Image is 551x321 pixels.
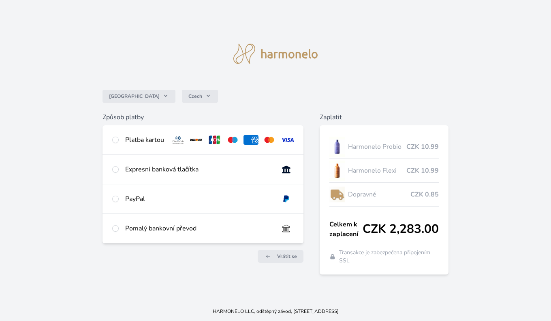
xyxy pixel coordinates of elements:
span: Vrátit se [277,253,297,260]
img: CLEAN_PROBIO_se_stinem_x-lo.jpg [329,137,345,157]
span: Celkem k zaplacení [329,220,362,239]
button: [GEOGRAPHIC_DATA] [103,90,175,103]
a: Vrátit se [258,250,303,263]
span: Harmonelo Probio [348,142,406,152]
img: discover.svg [189,135,204,145]
span: Harmonelo Flexi [348,166,406,175]
h6: Zaplatit [320,112,448,122]
span: [GEOGRAPHIC_DATA] [109,93,160,99]
span: CZK 10.99 [406,166,439,175]
div: Pomalý bankovní převod [125,224,272,233]
img: logo.svg [233,44,318,64]
img: onlineBanking_CZ.svg [279,165,294,174]
img: mc.svg [262,135,277,145]
div: Platba kartou [125,135,164,145]
span: CZK 0.85 [410,190,439,199]
span: Dopravné [348,190,410,199]
div: Expresní banková tlačítka [125,165,272,174]
h6: Způsob platby [103,112,303,122]
span: Czech [188,93,202,99]
img: jcb.svg [207,135,222,145]
span: CZK 10.99 [406,142,439,152]
img: CLEAN_FLEXI_se_stinem_x-hi_(1)-lo.jpg [329,160,345,181]
img: maestro.svg [225,135,240,145]
img: delivery-lo.png [329,184,345,205]
button: Czech [182,90,218,103]
img: bankTransfer_IBAN.svg [279,224,294,233]
img: visa.svg [280,135,295,145]
img: diners.svg [171,135,186,145]
img: amex.svg [243,135,258,145]
div: PayPal [125,194,272,204]
span: Transakce je zabezpečena připojením SSL [339,249,439,265]
span: CZK 2,283.00 [363,222,439,237]
img: paypal.svg [279,194,294,204]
